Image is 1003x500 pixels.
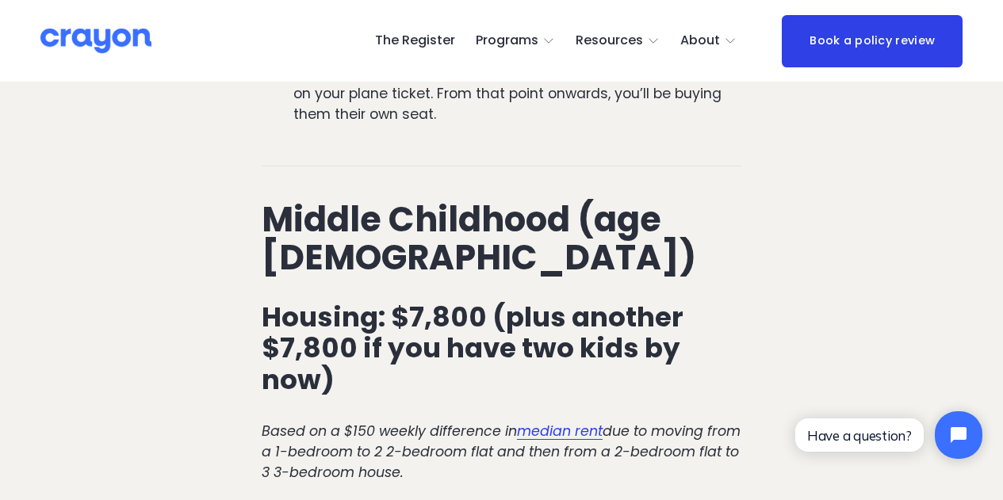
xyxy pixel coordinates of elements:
img: Crayon [40,27,151,55]
span: Resources [576,29,643,52]
h2: Middle Childhood (age [DEMOGRAPHIC_DATA]) [262,200,741,277]
strong: Travel: [293,63,344,82]
a: The Register [375,29,455,54]
a: Book a policy review [782,15,963,67]
span: Programs [476,29,538,52]
a: folder dropdown [576,29,660,54]
h3: Housing: $7,800 (plus another $7,800 if you have two kids by now) [262,302,741,395]
a: folder dropdown [680,29,737,54]
a: folder dropdown [476,29,556,54]
iframe: Tidio Chat [782,398,996,472]
em: Based on a $150 weekly difference in [262,422,517,441]
em: due to moving from a 1-bedroom to 2 2-bedroom flat and then from a 2-bedroom flat to 3 3-bedroom ... [262,422,745,483]
span: About [680,29,720,52]
a: median rent [517,422,603,441]
p: Up until age [DEMOGRAPHIC_DATA], your child can ride on your plane ticket. From that point onward... [293,63,741,125]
